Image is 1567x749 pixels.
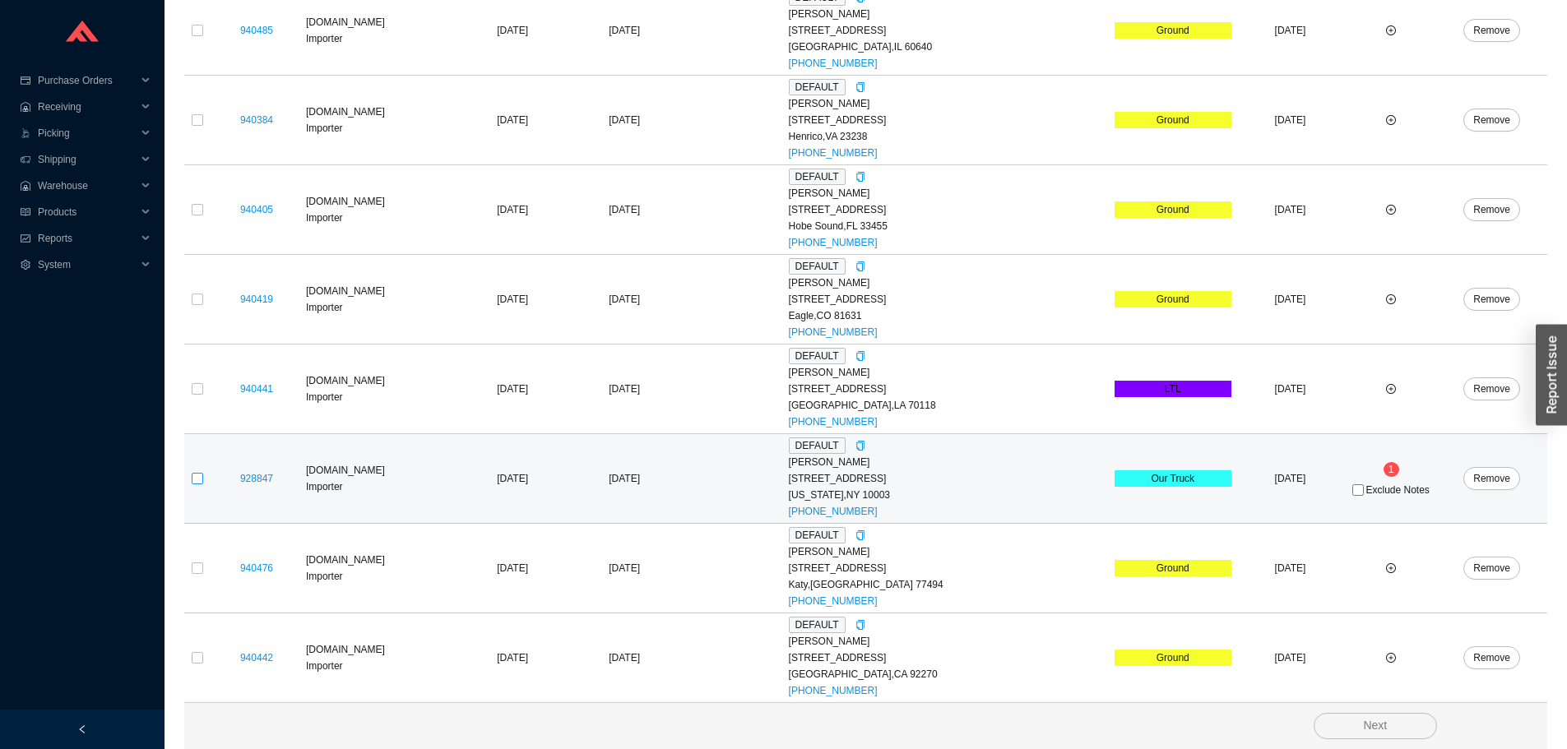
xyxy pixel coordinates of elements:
div: [STREET_ADDRESS] [789,560,1108,576]
span: System [38,252,137,278]
span: DEFAULT [789,437,846,454]
a: 940419 [240,294,273,305]
div: Copy [855,348,865,364]
div: [STREET_ADDRESS] [789,470,1108,487]
a: [PHONE_NUMBER] [789,685,878,696]
div: [STREET_ADDRESS] [789,650,1108,666]
span: Picking [38,120,137,146]
div: Copy [855,527,865,543]
a: 940485 [240,25,273,36]
div: Ground [1115,560,1231,576]
a: 940442 [240,652,273,663]
div: [DATE] [576,470,674,487]
td: [DATE] [453,344,573,434]
div: [DOMAIN_NAME] Importer [306,104,450,136]
button: Remove [1463,467,1520,490]
span: Purchase Orders [38,67,137,94]
span: Reports [38,225,137,252]
div: Copy [855,258,865,275]
a: [PHONE_NUMBER] [789,326,878,338]
div: [PERSON_NAME] [789,633,1108,650]
div: [DOMAIN_NAME] Importer [306,283,450,316]
div: [STREET_ADDRESS] [789,381,1108,397]
div: Copy [855,437,865,454]
td: [DATE] [1235,524,1346,613]
span: copy [855,172,865,182]
div: Hobe Sound , FL 33455 [789,218,1108,234]
button: Remove [1463,377,1520,400]
div: [DOMAIN_NAME] Importer [306,193,450,226]
div: Copy [855,617,865,633]
span: plus-circle [1386,294,1396,304]
span: copy [855,261,865,271]
div: [STREET_ADDRESS] [789,22,1108,39]
span: copy [855,620,865,630]
button: Remove [1463,646,1520,669]
span: Remove [1473,112,1510,128]
span: Shipping [38,146,137,173]
a: 940384 [240,114,273,126]
span: plus-circle [1386,25,1396,35]
a: [PHONE_NUMBER] [789,147,878,159]
div: Henrico , VA 23238 [789,128,1108,145]
div: Katy , [GEOGRAPHIC_DATA] 77494 [789,576,1108,593]
span: DEFAULT [789,258,846,275]
span: Exclude Notes [1365,485,1429,495]
a: [PHONE_NUMBER] [789,506,878,517]
span: Remove [1473,560,1510,576]
div: [DATE] [576,381,674,397]
span: Remove [1473,650,1510,666]
td: [DATE] [1235,344,1346,434]
a: [PHONE_NUMBER] [789,416,878,428]
span: left [77,724,87,734]
span: fund [20,233,31,243]
div: [PERSON_NAME] [789,364,1108,381]
div: Our Truck [1115,470,1231,487]
div: LTL [1115,381,1231,397]
div: Ground [1115,201,1231,218]
input: Exclude Notes [1352,484,1364,496]
div: [PERSON_NAME] [789,454,1108,470]
div: Copy [855,79,865,95]
a: 940441 [240,383,273,395]
td: [DATE] [1235,165,1346,255]
span: plus-circle [1386,115,1396,125]
div: [DATE] [576,22,674,39]
div: [PERSON_NAME] [789,185,1108,201]
div: Copy [855,169,865,185]
div: [PERSON_NAME] [789,6,1108,22]
span: DEFAULT [789,617,846,633]
span: copy [855,441,865,451]
span: Remove [1473,22,1510,39]
div: Eagle , CO 81631 [789,307,1108,324]
button: Remove [1463,109,1520,132]
div: [GEOGRAPHIC_DATA] , IL 60640 [789,39,1108,55]
td: [DATE] [453,434,573,524]
a: 940405 [240,204,273,215]
div: [PERSON_NAME] [789,275,1108,291]
div: Ground [1115,291,1231,307]
div: [DATE] [576,112,674,128]
div: Ground [1115,22,1231,39]
span: Remove [1473,291,1510,307]
div: Ground [1115,650,1231,666]
a: [PHONE_NUMBER] [789,58,878,69]
div: [PERSON_NAME] [789,543,1108,560]
div: [STREET_ADDRESS] [789,112,1108,128]
span: DEFAULT [789,169,846,185]
span: 1 [1389,464,1394,475]
span: plus-circle [1386,563,1396,573]
span: plus-circle [1386,653,1396,663]
a: 928847 [240,473,273,484]
td: [DATE] [1235,255,1346,344]
td: [DATE] [453,255,573,344]
span: DEFAULT [789,79,846,95]
div: [PERSON_NAME] [789,95,1108,112]
span: Products [38,199,137,225]
div: Ground [1115,112,1231,128]
div: [DOMAIN_NAME] Importer [306,372,450,405]
span: credit-card [20,76,31,86]
div: [STREET_ADDRESS] [789,201,1108,218]
span: copy [855,351,865,361]
span: plus-circle [1386,384,1396,394]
